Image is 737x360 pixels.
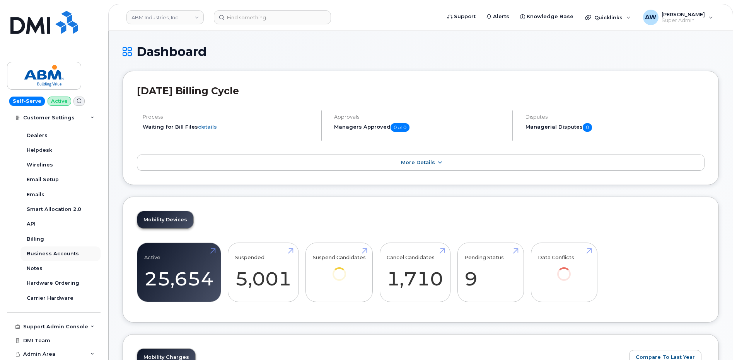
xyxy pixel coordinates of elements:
[538,247,590,291] a: Data Conflicts
[235,247,292,298] a: Suspended 5,001
[313,247,366,291] a: Suspend Candidates
[144,247,214,298] a: Active 25,654
[137,85,705,97] h2: [DATE] Billing Cycle
[583,123,592,132] span: 0
[137,211,193,228] a: Mobility Devices
[123,45,719,58] h1: Dashboard
[391,123,409,132] span: 0 of 0
[198,124,217,130] a: details
[525,114,705,120] h4: Disputes
[387,247,443,298] a: Cancel Candidates 1,710
[464,247,517,298] a: Pending Status 9
[525,123,705,132] h5: Managerial Disputes
[401,160,435,165] span: More Details
[143,123,314,131] li: Waiting for Bill Files
[334,114,506,120] h4: Approvals
[334,123,506,132] h5: Managers Approved
[143,114,314,120] h4: Process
